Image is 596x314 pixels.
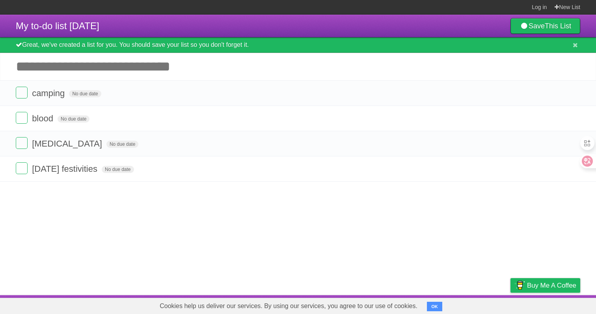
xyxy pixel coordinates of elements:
a: Privacy [500,297,521,312]
span: [MEDICAL_DATA] [32,139,104,149]
a: Suggest a feature [531,297,580,312]
span: camping [32,88,67,98]
span: No due date [69,90,101,97]
span: Cookies help us deliver our services. By using our services, you agree to our use of cookies. [152,298,425,314]
span: No due date [102,166,134,173]
a: Terms [473,297,491,312]
b: This List [545,22,571,30]
img: Buy me a coffee [514,279,525,292]
span: My to-do list [DATE] [16,20,99,31]
a: Developers [432,297,464,312]
label: Done [16,87,28,98]
label: Done [16,112,28,124]
label: Done [16,137,28,149]
span: No due date [106,141,138,148]
span: No due date [58,115,89,123]
a: Buy me a coffee [510,278,580,293]
span: Buy me a coffee [527,279,576,292]
span: [DATE] festivities [32,164,99,174]
a: About [406,297,422,312]
span: blood [32,113,55,123]
a: SaveThis List [510,18,580,34]
button: OK [427,302,442,311]
label: Done [16,162,28,174]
